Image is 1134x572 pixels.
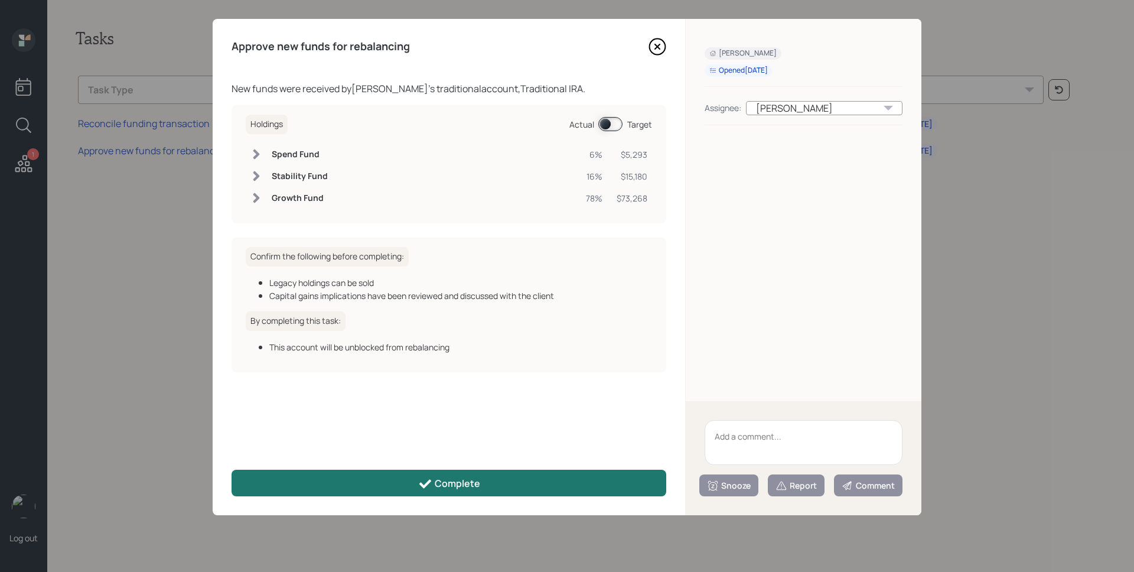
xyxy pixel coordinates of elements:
h6: Confirm the following before completing: [246,247,409,266]
div: 6% [586,148,602,161]
h6: Holdings [246,115,288,134]
h6: Growth Fund [272,193,328,203]
div: Complete [418,477,480,491]
div: New funds were received by [PERSON_NAME] 's traditional account, Traditional IRA . [232,82,666,96]
h6: Spend Fund [272,149,328,160]
div: Report [775,480,817,492]
div: $5,293 [617,148,647,161]
button: Report [768,474,825,496]
div: This account will be unblocked from rebalancing [269,341,652,353]
button: Snooze [699,474,758,496]
div: Comment [842,480,895,492]
button: Comment [834,474,902,496]
div: Capital gains implications have been reviewed and discussed with the client [269,290,652,302]
div: [PERSON_NAME] [709,48,777,58]
div: Assignee: [705,102,741,114]
div: 16% [586,170,602,183]
div: 78% [586,192,602,204]
h4: Approve new funds for rebalancing [232,40,410,53]
h6: Stability Fund [272,171,328,181]
div: Snooze [707,480,751,492]
h6: By completing this task: [246,311,346,331]
button: Complete [232,470,666,496]
div: $73,268 [617,192,647,204]
div: $15,180 [617,170,647,183]
div: Actual [569,118,594,131]
div: Legacy holdings can be sold [269,277,652,289]
div: Opened [DATE] [709,66,768,76]
div: Target [627,118,652,131]
div: [PERSON_NAME] [746,101,902,115]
